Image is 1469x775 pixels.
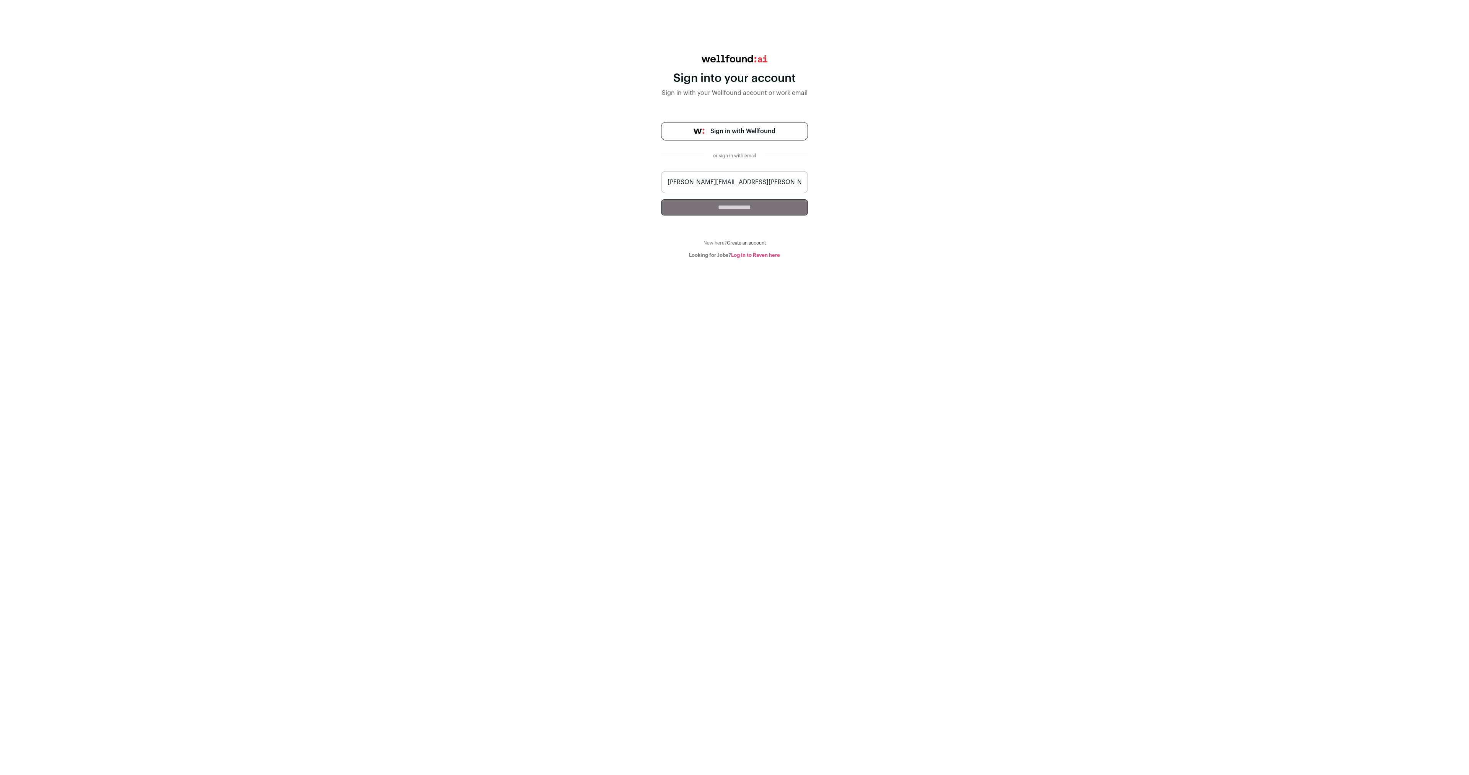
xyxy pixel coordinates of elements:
[661,72,808,85] div: Sign into your account
[702,55,767,62] img: wellfound:ai
[661,88,808,98] div: Sign in with your Wellfound account or work email
[731,253,780,258] a: Log in to Raven here
[661,171,808,193] input: name@work-email.com
[727,241,766,245] a: Create an account
[661,240,808,246] div: New here?
[710,127,775,136] span: Sign in with Wellfound
[710,153,759,159] div: or sign in with email
[661,252,808,258] div: Looking for Jobs?
[661,122,808,140] a: Sign in with Wellfound
[694,129,704,134] img: wellfound-symbol-flush-black-fb3c872781a75f747ccb3a119075da62bfe97bd399995f84a933054e44a575c4.png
